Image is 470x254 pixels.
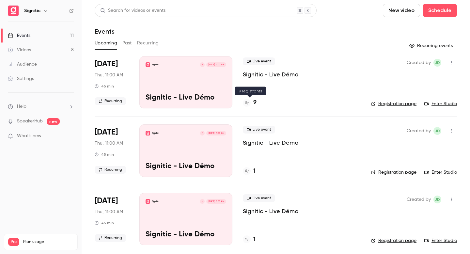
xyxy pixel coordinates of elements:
[243,235,256,244] a: 1
[146,162,226,171] p: Signitic - Live Démo
[95,220,114,226] div: 45 min
[8,61,37,68] div: Audience
[243,167,256,176] a: 1
[424,169,457,176] a: Enter Studio
[122,38,132,48] button: Past
[8,32,30,39] div: Events
[95,59,118,69] span: [DATE]
[435,196,440,203] span: JD
[424,101,457,107] a: Enter Studio
[8,75,34,82] div: Settings
[17,133,41,139] span: What's new
[146,62,150,67] img: Signitic - Live Démo
[24,8,40,14] h6: Signitic
[100,7,165,14] div: Search for videos or events
[200,131,205,136] div: M
[137,38,159,48] button: Recurring
[95,140,123,147] span: Thu, 11:00 AM
[253,235,256,244] h4: 1
[407,127,431,135] span: Created by
[435,59,440,67] span: JD
[371,101,416,107] a: Registration page
[406,40,457,51] button: Recurring events
[424,237,457,244] a: Enter Studio
[95,124,129,177] div: Oct 2 Thu, 11:00 AM (Europe/Paris)
[95,84,114,89] div: 45 min
[433,127,441,135] span: Joris Dulac
[95,38,117,48] button: Upcoming
[146,230,226,239] p: Signitic - Live Démo
[95,56,129,108] div: Sep 25 Thu, 11:00 AM (Europe/Paris)
[206,199,226,204] span: [DATE] 11:00 AM
[243,98,257,107] a: 9
[95,193,129,245] div: Oct 9 Thu, 11:00 AM (Europe/Paris)
[206,62,226,67] span: [DATE] 11:00 AM
[146,131,150,135] img: Signitic - Live Démo
[139,56,232,108] a: Signitic - Live DémoSigniticM[DATE] 11:00 AMSignitic - Live Démo
[152,200,159,203] p: Signitic
[243,71,299,78] a: Signitic - Live Démo
[95,234,126,242] span: Recurring
[253,167,256,176] h4: 1
[243,194,275,202] span: Live event
[95,27,115,35] h1: Events
[146,94,226,102] p: Signitic - Live Démo
[243,57,275,65] span: Live event
[47,118,60,125] span: new
[23,239,73,245] span: Plan usage
[206,131,226,135] span: [DATE] 11:00 AM
[433,196,441,203] span: Joris Dulac
[200,62,205,67] div: M
[8,47,31,53] div: Videos
[95,127,118,137] span: [DATE]
[433,59,441,67] span: Joris Dulac
[95,97,126,105] span: Recurring
[95,152,114,157] div: 45 min
[139,124,232,177] a: Signitic - Live DémoSigniticM[DATE] 11:00 AMSignitic - Live Démo
[152,63,159,66] p: Signitic
[407,59,431,67] span: Created by
[435,127,440,135] span: JD
[371,237,416,244] a: Registration page
[139,193,232,245] a: Signitic - Live DémoSigniticY[DATE] 11:00 AMSignitic - Live Démo
[95,166,126,174] span: Recurring
[200,199,205,204] div: Y
[17,103,26,110] span: Help
[243,126,275,134] span: Live event
[243,139,299,147] a: Signitic - Live Démo
[371,169,416,176] a: Registration page
[8,6,19,16] img: Signitic
[423,4,457,17] button: Schedule
[146,199,150,204] img: Signitic - Live Démo
[8,103,74,110] li: help-dropdown-opener
[17,118,43,125] a: SpeakerHub
[407,196,431,203] span: Created by
[152,132,159,135] p: Signitic
[95,72,123,78] span: Thu, 11:00 AM
[66,133,74,139] iframe: Noticeable Trigger
[8,238,19,246] span: Pro
[383,4,420,17] button: New video
[243,207,299,215] a: Signitic - Live Démo
[95,209,123,215] span: Thu, 11:00 AM
[95,196,118,206] span: [DATE]
[253,98,257,107] h4: 9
